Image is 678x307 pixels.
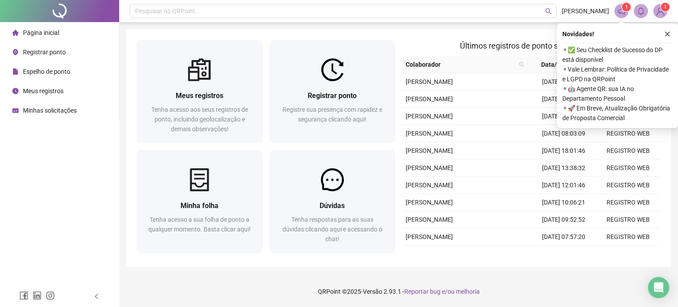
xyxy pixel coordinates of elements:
span: [PERSON_NAME] [406,216,453,223]
span: Novidades ! [562,29,594,39]
td: [DATE] 18:01:46 [531,142,596,159]
td: [DATE] 18:02:05 [531,246,596,263]
span: 1 [625,4,628,10]
span: search [545,8,552,15]
sup: 1 [622,3,631,11]
span: [PERSON_NAME] [406,95,453,102]
span: [PERSON_NAME] [406,78,453,85]
span: [PERSON_NAME] [406,147,453,154]
span: ⚬ ✅ Seu Checklist de Sucesso do DP está disponível [562,45,673,64]
td: [DATE] 09:52:52 [531,211,596,228]
span: Últimos registros de ponto sincronizados [460,41,603,50]
td: REGISTRO WEB [596,142,660,159]
span: Tenha acesso a sua folha de ponto a qualquer momento. Basta clicar aqui! [148,216,251,233]
sup: Atualize o seu contato no menu Meus Dados [661,3,670,11]
span: left [94,293,100,299]
td: [DATE] 08:03:09 [531,125,596,142]
span: close [664,31,670,37]
td: [DATE] 18:01:09 [531,73,596,91]
span: Tenha respostas para as suas dúvidas clicando aqui e acessando o chat! [282,216,382,243]
span: Meus registros [176,91,223,100]
span: Data/Hora [531,60,580,69]
span: ⚬ 🚀 Em Breve, Atualização Obrigatória de Proposta Comercial [562,103,673,123]
span: [PERSON_NAME] [406,130,453,137]
td: REGISTRO WEB [596,125,660,142]
td: REGISTRO WEB [596,228,660,246]
td: REGISTRO WEB [596,246,660,263]
span: Espelho de ponto [23,68,70,75]
span: [PERSON_NAME] [406,113,453,120]
span: [PERSON_NAME] [406,199,453,206]
span: Registre sua presença com rapidez e segurança clicando aqui! [282,106,382,123]
span: linkedin [33,291,41,300]
span: Minha folha [181,201,218,210]
span: bell [637,7,645,15]
td: REGISTRO WEB [596,211,660,228]
span: [PERSON_NAME] [406,233,453,240]
span: Meus registros [23,87,64,95]
span: clock-circle [12,88,19,94]
span: Versão [363,288,382,295]
a: DúvidasTenha respostas para as suas dúvidas clicando aqui e acessando o chat! [270,150,395,253]
span: instagram [46,291,55,300]
span: [PERSON_NAME] [406,164,453,171]
span: Tenha acesso aos seus registros de ponto, incluindo geolocalização e demais observações! [151,106,248,133]
span: Colaborador [406,60,516,69]
span: environment [12,49,19,55]
span: [PERSON_NAME] [406,182,453,189]
span: Dúvidas [320,201,345,210]
img: 89348 [654,4,667,18]
span: 1 [664,4,667,10]
td: [DATE] 13:38:32 [531,159,596,177]
span: ⚬ 🤖 Agente QR: sua IA no Departamento Pessoal [562,84,673,103]
td: [DATE] 12:03:26 [531,108,596,125]
td: [DATE] 07:57:20 [531,228,596,246]
span: search [519,62,524,67]
span: Reportar bug e/ou melhoria [404,288,480,295]
td: REGISTRO WEB [596,159,660,177]
span: ⚬ Vale Lembrar: Política de Privacidade e LGPD na QRPoint [562,64,673,84]
span: search [517,58,526,71]
span: Página inicial [23,29,59,36]
td: [DATE] 12:01:46 [531,177,596,194]
a: Minha folhaTenha acesso a sua folha de ponto a qualquer momento. Basta clicar aqui! [137,150,263,253]
span: file [12,68,19,75]
span: [PERSON_NAME] [562,6,609,16]
span: Minhas solicitações [23,107,77,114]
a: Registrar pontoRegistre sua presença com rapidez e segurança clicando aqui! [270,40,395,143]
div: Open Intercom Messenger [648,277,669,298]
a: Meus registrosTenha acesso aos seus registros de ponto, incluindo geolocalização e demais observa... [137,40,263,143]
span: Registrar ponto [308,91,357,100]
span: Registrar ponto [23,49,66,56]
td: [DATE] 13:30:29 [531,91,596,108]
span: home [12,30,19,36]
footer: QRPoint © 2025 - 2.93.1 - [119,276,678,307]
th: Data/Hora [528,56,591,73]
span: notification [618,7,625,15]
td: REGISTRO WEB [596,177,660,194]
span: facebook [19,291,28,300]
span: schedule [12,107,19,114]
td: REGISTRO WEB [596,194,660,211]
td: [DATE] 10:06:21 [531,194,596,211]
